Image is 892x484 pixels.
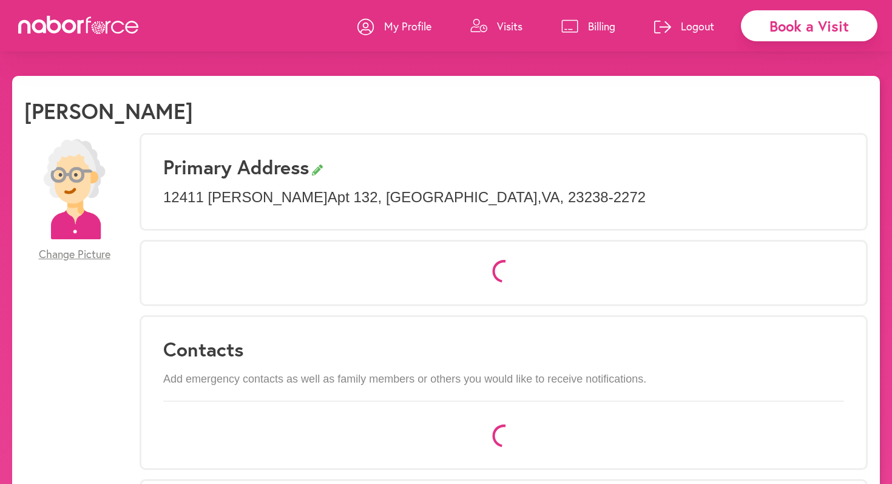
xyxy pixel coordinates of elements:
[384,19,431,33] p: My Profile
[470,8,522,44] a: Visits
[163,373,844,386] p: Add emergency contacts as well as family members or others you would like to receive notifications.
[681,19,714,33] p: Logout
[497,19,522,33] p: Visits
[39,248,110,261] span: Change Picture
[163,338,844,361] h3: Contacts
[357,8,431,44] a: My Profile
[163,155,844,179] h3: Primary Address
[24,98,193,124] h1: [PERSON_NAME]
[561,8,615,44] a: Billing
[588,19,615,33] p: Billing
[24,139,124,239] img: efc20bcf08b0dac87679abea64c1faab.png
[163,189,844,206] p: 12411 [PERSON_NAME] Apt 132 , [GEOGRAPHIC_DATA] , VA , 23238-2272
[741,10,877,41] div: Book a Visit
[654,8,714,44] a: Logout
